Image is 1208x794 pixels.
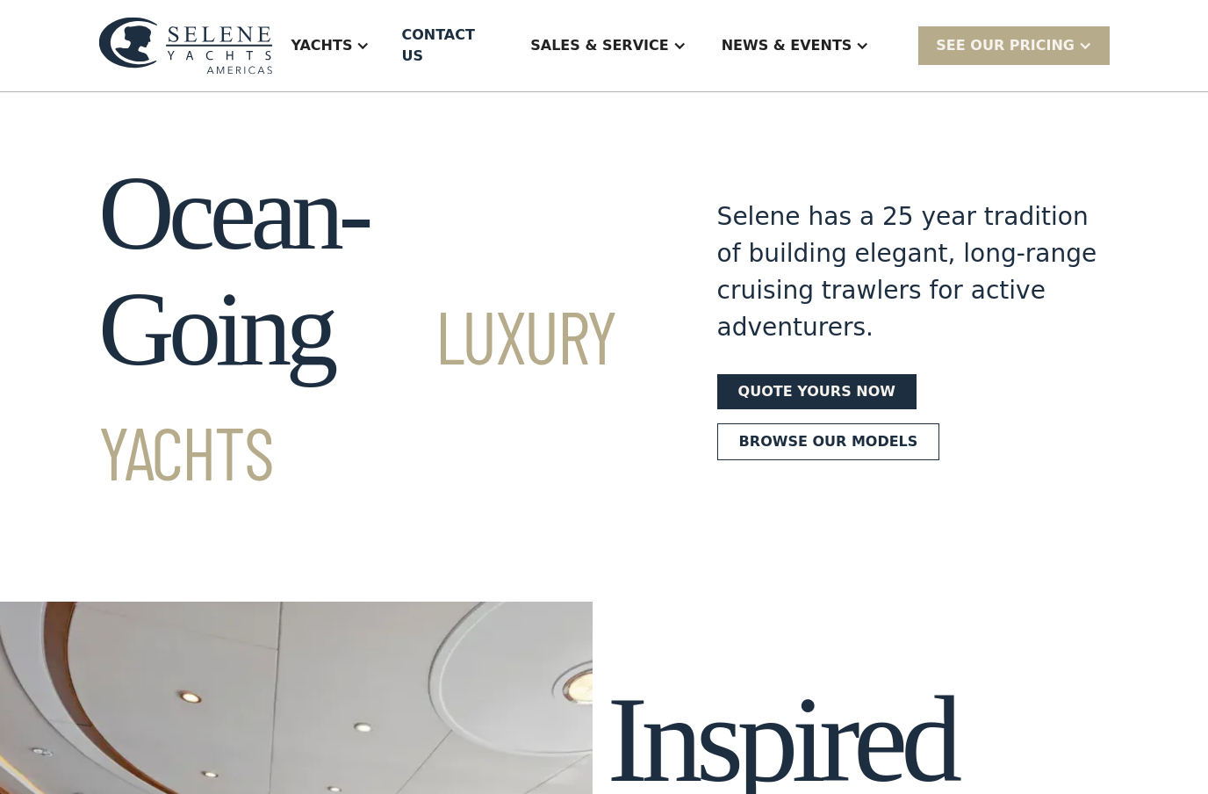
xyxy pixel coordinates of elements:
div: SEE Our Pricing [936,35,1075,56]
div: News & EVENTS [704,11,888,81]
div: Sales & Service [513,11,703,81]
h1: Ocean-Going [98,155,654,503]
div: News & EVENTS [722,35,852,56]
div: Sales & Service [530,35,668,56]
a: Browse our models [717,423,940,460]
div: Yachts [291,35,352,56]
a: Quote yours now [717,374,917,409]
span: Luxury Yachts [98,291,616,495]
div: Contact US [401,25,499,67]
div: SEE Our Pricing [918,26,1110,64]
div: Selene has a 25 year tradition of building elegant, long-range cruising trawlers for active adven... [717,198,1110,346]
img: logo [98,17,273,74]
div: Yachts [273,11,387,81]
